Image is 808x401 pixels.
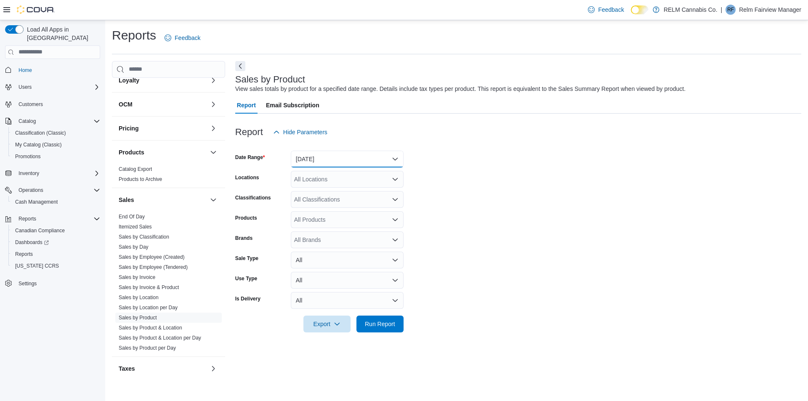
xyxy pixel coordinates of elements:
[291,272,404,289] button: All
[12,237,52,247] a: Dashboards
[2,277,104,289] button: Settings
[8,139,104,151] button: My Catalog (Classic)
[12,226,100,236] span: Canadian Compliance
[119,124,138,133] h3: Pricing
[8,151,104,162] button: Promotions
[8,225,104,236] button: Canadian Compliance
[235,127,263,137] h3: Report
[208,147,218,157] button: Products
[19,280,37,287] span: Settings
[19,118,36,125] span: Catalog
[15,153,41,160] span: Promotions
[119,324,182,331] span: Sales by Product & Location
[8,236,104,248] a: Dashboards
[721,5,723,15] p: |
[119,224,152,230] a: Itemized Sales
[119,284,179,290] a: Sales by Invoice & Product
[235,295,260,302] label: Is Delivery
[15,99,100,109] span: Customers
[12,249,36,259] a: Reports
[208,99,218,109] button: OCM
[19,170,39,177] span: Inventory
[270,124,331,141] button: Hide Parameters
[19,84,32,90] span: Users
[119,364,135,373] h3: Taxes
[119,345,176,351] span: Sales by Product per Day
[5,61,100,311] nav: Complex example
[2,64,104,76] button: Home
[19,67,32,74] span: Home
[208,75,218,85] button: Loyalty
[119,176,162,183] span: Products to Archive
[119,335,201,341] a: Sales by Product & Location per Day
[119,100,133,109] h3: OCM
[15,141,62,148] span: My Catalog (Classic)
[365,320,395,328] span: Run Report
[12,237,100,247] span: Dashboards
[119,196,134,204] h3: Sales
[15,251,33,258] span: Reports
[119,294,159,301] span: Sales by Location
[235,215,257,221] label: Products
[119,166,152,173] span: Catalog Export
[15,130,66,136] span: Classification (Classic)
[15,168,100,178] span: Inventory
[119,244,149,250] span: Sales by Day
[8,248,104,260] button: Reports
[119,76,207,85] button: Loyalty
[119,234,169,240] a: Sales by Classification
[119,100,207,109] button: OCM
[15,168,43,178] button: Inventory
[161,29,204,46] a: Feedback
[15,99,46,109] a: Customers
[12,249,100,259] span: Reports
[15,185,100,195] span: Operations
[12,128,100,138] span: Classification (Classic)
[235,85,686,93] div: View sales totals by product for a specified date range. Details include tax types per product. T...
[631,5,649,14] input: Dark Mode
[19,215,36,222] span: Reports
[208,195,218,205] button: Sales
[15,278,100,288] span: Settings
[119,223,152,230] span: Itemized Sales
[15,82,100,92] span: Users
[291,252,404,268] button: All
[235,194,271,201] label: Classifications
[291,292,404,309] button: All
[8,196,104,208] button: Cash Management
[2,115,104,127] button: Catalog
[119,274,155,281] span: Sales by Invoice
[2,184,104,196] button: Operations
[308,316,346,332] span: Export
[119,304,178,311] span: Sales by Location per Day
[12,151,100,162] span: Promotions
[15,239,49,246] span: Dashboards
[119,214,145,220] a: End Of Day
[15,227,65,234] span: Canadian Compliance
[119,124,207,133] button: Pricing
[12,140,100,150] span: My Catalog (Classic)
[208,364,218,374] button: Taxes
[392,176,399,183] button: Open list of options
[266,97,319,114] span: Email Subscription
[12,197,100,207] span: Cash Management
[17,5,55,14] img: Cova
[8,260,104,272] button: [US_STATE] CCRS
[585,1,627,18] a: Feedback
[15,199,58,205] span: Cash Management
[119,274,155,280] a: Sales by Invoice
[19,101,43,108] span: Customers
[119,76,139,85] h3: Loyalty
[739,5,801,15] p: Relm Fairview Manager
[15,116,100,126] span: Catalog
[392,196,399,203] button: Open list of options
[112,27,156,44] h1: Reports
[235,255,258,262] label: Sale Type
[15,214,40,224] button: Reports
[291,151,404,167] button: [DATE]
[15,65,35,75] a: Home
[2,98,104,110] button: Customers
